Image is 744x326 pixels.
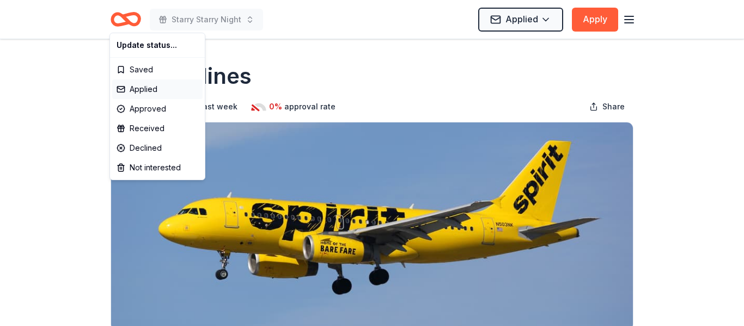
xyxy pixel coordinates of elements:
[112,158,203,177] div: Not interested
[112,60,203,79] div: Saved
[112,35,203,55] div: Update status...
[112,138,203,158] div: Declined
[112,79,203,99] div: Applied
[112,119,203,138] div: Received
[112,99,203,119] div: Approved
[172,13,241,26] span: Starry Starry Night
